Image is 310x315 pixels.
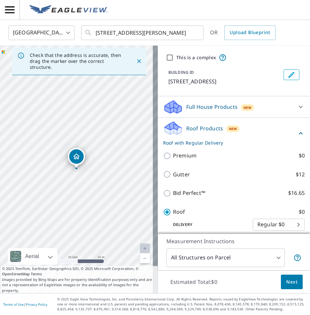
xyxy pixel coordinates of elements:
div: Regular $0 [253,215,305,234]
div: Roof ProductsNewRoof with Regular Delivery [163,120,305,146]
span: Your report will include each building or structure inside the parcel boundary. In some cases, du... [293,254,301,262]
p: Full House Products [186,103,238,111]
p: Measurement Instructions [166,237,301,245]
span: New [244,105,252,110]
div: Dropped pin, building 1, Residential property, 169 Laurelwood Dr Savannah, GA 31419 [68,148,85,168]
p: BUILDING ID [168,69,194,75]
span: New [229,126,237,131]
label: This is a complex [176,54,216,61]
p: | [3,302,47,306]
button: Close [135,57,143,66]
p: $0 [299,208,305,216]
input: Search by address or latitude-longitude [96,23,190,42]
img: EV Logo [29,5,108,15]
p: Delivery [163,222,253,228]
p: Premium [173,152,197,160]
button: Edit building 1 [284,69,299,80]
p: Roof Products [186,124,223,132]
p: © 2025 Eagle View Technologies, Inc. and Pictometry International Corp. All Rights Reserved. Repo... [57,297,307,312]
p: Gutter [173,170,190,179]
div: OR [210,25,276,40]
p: Roof [173,208,185,216]
p: Estimated Total: $0 [165,275,223,289]
a: Terms [31,271,42,276]
p: $12 [296,170,305,179]
div: Aerial [23,248,41,265]
span: © 2025 TomTom, Earthstar Geographics SIO, © 2025 Microsoft Corporation, © [2,266,156,277]
a: Current Level 20, Zoom In Disabled [140,244,150,253]
p: $0 [299,152,305,160]
div: [GEOGRAPHIC_DATA] [8,23,74,42]
span: Upload Blueprint [230,28,270,37]
a: Current Level 20, Zoom Out [140,253,150,263]
div: Full House ProductsNew [163,99,305,115]
button: Next [281,275,303,290]
p: $16.65 [288,189,305,197]
a: Privacy Policy [26,302,47,307]
p: Roof with Regular Delivery [163,139,297,146]
p: [STREET_ADDRESS] [168,77,281,85]
p: Check that the address is accurate, then drag the marker over the correct structure. [30,52,124,70]
div: All Structures on Parcel [166,248,285,267]
a: Upload Blueprint [224,25,275,40]
a: OpenStreetMap [2,271,30,276]
a: EV Logo [25,1,111,19]
p: Bid Perfect™ [173,189,205,197]
div: Aerial [8,248,57,265]
span: Next [286,278,297,286]
a: Terms of Use [3,302,24,307]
